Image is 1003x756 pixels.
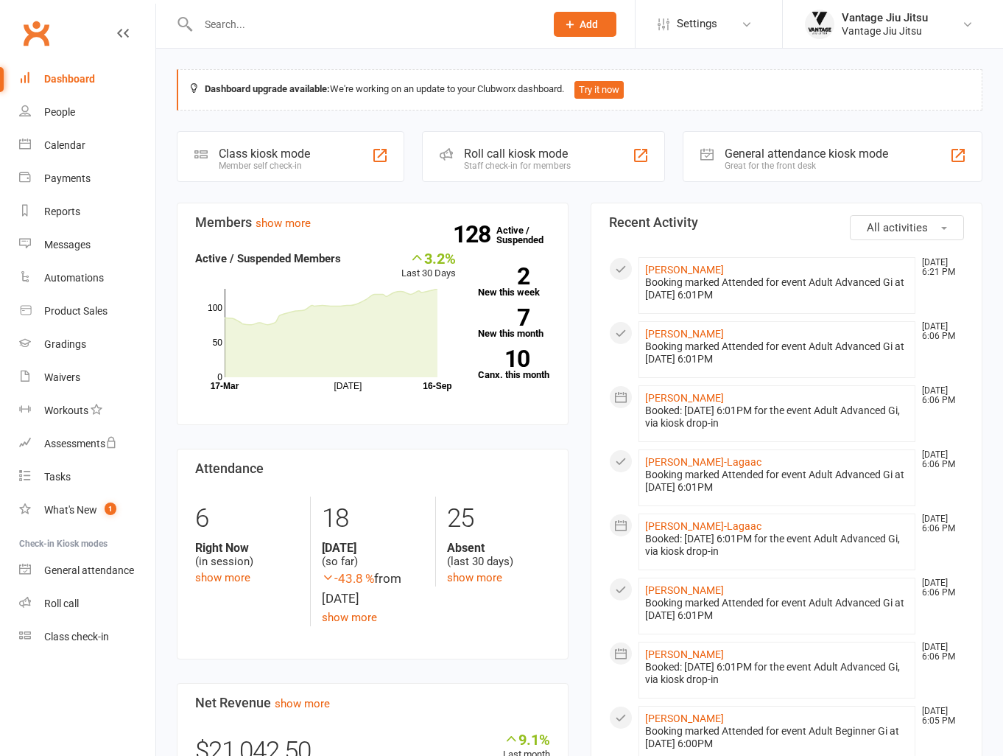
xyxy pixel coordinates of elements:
div: 18 [322,497,425,541]
div: Booked: [DATE] 6:01PM for the event Adult Advanced Gi, via kiosk drop-in [645,533,909,558]
div: Booking marked Attended for event Adult Advanced Gi at [DATE] 6:01PM [645,340,909,365]
div: Messages [44,239,91,251]
strong: Absent [447,541,550,555]
a: show more [256,217,311,230]
div: Booked: [DATE] 6:01PM for the event Adult Advanced Gi, via kiosk drop-in [645,405,909,430]
span: -43.8 % [322,571,374,586]
div: Waivers [44,371,80,383]
h3: Net Revenue [195,696,550,710]
input: Search... [194,14,535,35]
a: Waivers [19,361,155,394]
a: 128Active / Suspended [496,214,561,256]
div: Gradings [44,338,86,350]
a: show more [322,611,377,624]
div: 9.1% [503,731,550,747]
a: Roll call [19,587,155,620]
a: People [19,96,155,129]
div: from [DATE] [322,569,425,609]
a: [PERSON_NAME] [645,713,724,724]
strong: 128 [453,223,496,245]
div: Last 30 Days [401,250,456,281]
div: Workouts [44,405,88,416]
div: Payments [44,172,91,184]
div: Reports [44,206,80,217]
div: 6 [195,497,299,541]
strong: 7 [478,307,529,329]
div: Vantage Jiu Jitsu [842,11,928,24]
div: General attendance kiosk mode [725,147,888,161]
div: Assessments [44,438,117,449]
a: [PERSON_NAME] [645,584,724,596]
a: Class kiosk mode [19,620,155,654]
a: show more [275,697,330,710]
div: Staff check-in for members [464,161,571,171]
time: [DATE] 6:06 PM [915,386,963,405]
div: Booking marked Attended for event Adult Advanced Gi at [DATE] 6:01PM [645,597,909,622]
h3: Attendance [195,461,550,476]
div: Roll call [44,598,79,609]
a: [PERSON_NAME]-Lagaac [645,456,761,468]
button: Try it now [574,81,624,99]
time: [DATE] 6:06 PM [915,322,963,341]
a: Reports [19,195,155,228]
div: Booking marked Attended for event Adult Advanced Gi at [DATE] 6:01PM [645,276,909,301]
div: Calendar [44,139,85,151]
div: 3.2% [401,250,456,266]
div: Member self check-in [219,161,310,171]
strong: 10 [478,348,529,370]
strong: Active / Suspended Members [195,252,341,265]
a: Tasks [19,461,155,494]
time: [DATE] 6:06 PM [915,578,963,598]
a: Calendar [19,129,155,162]
strong: [DATE] [322,541,425,555]
strong: 2 [478,265,529,287]
time: [DATE] 6:21 PM [915,258,963,277]
h3: Recent Activity [609,215,964,230]
a: What's New1 [19,494,155,527]
div: (last 30 days) [447,541,550,569]
span: Add [580,18,598,30]
div: Dashboard [44,73,95,85]
a: show more [195,571,250,584]
a: Gradings [19,328,155,361]
a: Messages [19,228,155,262]
div: Vantage Jiu Jitsu [842,24,928,38]
span: All activities [867,221,928,234]
time: [DATE] 6:06 PM [915,514,963,533]
div: We're working on an update to your Clubworx dashboard. [177,69,982,111]
a: Workouts [19,394,155,427]
a: show more [447,571,502,584]
div: Product Sales [44,305,108,317]
button: All activities [850,215,964,240]
div: Class kiosk mode [219,147,310,161]
div: Booking marked Attended for event Adult Advanced Gi at [DATE] 6:01PM [645,469,909,494]
a: [PERSON_NAME]-Lagaac [645,520,761,532]
div: General attendance [44,564,134,576]
a: Product Sales [19,295,155,328]
div: 25 [447,497,550,541]
h3: Members [195,215,550,230]
time: [DATE] 6:05 PM [915,707,963,726]
a: Assessments [19,427,155,461]
div: Roll call kiosk mode [464,147,571,161]
a: Clubworx [18,15,54,52]
div: (in session) [195,541,299,569]
div: What's New [44,504,97,516]
a: [PERSON_NAME] [645,392,724,404]
img: thumb_image1666673915.png [805,10,834,39]
a: 10Canx. this month [478,350,550,379]
a: 2New this week [478,267,550,297]
a: [PERSON_NAME] [645,648,724,660]
div: People [44,106,75,118]
time: [DATE] 6:06 PM [915,643,963,662]
div: Tasks [44,471,71,483]
a: General attendance kiosk mode [19,554,155,587]
a: Dashboard [19,63,155,96]
div: Automations [44,272,104,284]
div: Class check-in [44,631,109,643]
span: 1 [105,503,116,515]
a: Automations [19,262,155,295]
span: Settings [677,7,717,41]
div: Great for the front desk [725,161,888,171]
a: Payments [19,162,155,195]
